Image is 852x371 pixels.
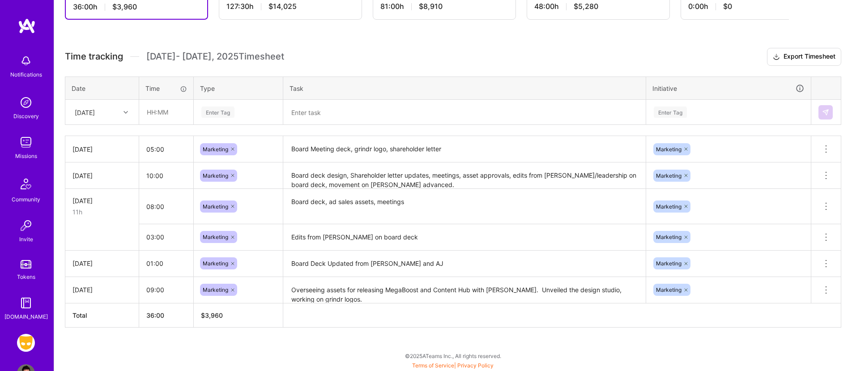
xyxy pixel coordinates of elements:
[139,137,193,161] input: HH:MM
[656,203,682,210] span: Marketing
[201,105,234,119] div: Enter Tag
[15,334,37,352] a: Grindr: Product & Marketing
[10,70,42,79] div: Notifications
[18,18,36,34] img: logo
[21,260,31,269] img: tokens
[139,225,193,249] input: HH:MM
[72,196,132,205] div: [DATE]
[412,362,494,369] span: |
[65,77,139,100] th: Date
[203,286,228,293] span: Marketing
[72,145,132,154] div: [DATE]
[652,83,805,94] div: Initiative
[17,52,35,70] img: bell
[656,172,682,179] span: Marketing
[124,110,128,115] i: icon Chevron
[656,260,682,267] span: Marketing
[284,278,645,303] textarea: Overseeing assets for releasing MegaBoost and Content Hub with [PERSON_NAME]. Unveiled the design...
[65,303,139,327] th: Total
[773,52,780,62] i: icon Download
[54,345,852,367] div: © 2025 ATeams Inc., All rights reserved.
[203,172,228,179] span: Marketing
[19,235,33,244] div: Invite
[574,2,598,11] span: $5,280
[140,100,193,124] input: HH:MM
[17,334,35,352] img: Grindr: Product & Marketing
[283,77,646,100] th: Task
[656,146,682,153] span: Marketing
[4,312,48,321] div: [DOMAIN_NAME]
[17,294,35,312] img: guide book
[65,51,123,62] span: Time tracking
[201,311,223,319] span: $ 3,960
[380,2,508,11] div: 81:00 h
[284,225,645,250] textarea: Edits from [PERSON_NAME] on board deck
[226,2,354,11] div: 127:30 h
[822,109,829,116] img: Submit
[72,259,132,268] div: [DATE]
[203,146,228,153] span: Marketing
[112,2,137,12] span: $3,960
[284,163,645,188] textarea: Board deck design, Shareholder letter updates, meetings, asset approvals, edits from [PERSON_NAME...
[146,51,284,62] span: [DATE] - [DATE] , 2025 Timesheet
[457,362,494,369] a: Privacy Policy
[17,133,35,151] img: teamwork
[203,203,228,210] span: Marketing
[723,2,732,11] span: $0
[268,2,297,11] span: $14,025
[139,278,193,302] input: HH:MM
[534,2,662,11] div: 48:00 h
[72,171,132,180] div: [DATE]
[203,234,228,240] span: Marketing
[284,252,645,276] textarea: Board Deck Updated from [PERSON_NAME] and AJ
[145,84,187,93] div: Time
[15,173,37,195] img: Community
[13,111,39,121] div: Discovery
[656,286,682,293] span: Marketing
[203,260,228,267] span: Marketing
[656,234,682,240] span: Marketing
[767,48,841,66] button: Export Timesheet
[688,2,816,11] div: 0:00 h
[139,195,193,218] input: HH:MM
[139,164,193,188] input: HH:MM
[15,151,37,161] div: Missions
[194,77,283,100] th: Type
[12,195,40,204] div: Community
[17,94,35,111] img: discovery
[419,2,443,11] span: $8,910
[73,2,200,12] div: 36:00 h
[139,303,194,327] th: 36:00
[284,137,645,162] textarea: Board Meeting deck, grindr logo, shareholder letter
[72,285,132,294] div: [DATE]
[17,272,35,281] div: Tokens
[654,105,687,119] div: Enter Tag
[17,217,35,235] img: Invite
[139,252,193,275] input: HH:MM
[412,362,454,369] a: Terms of Service
[75,107,95,117] div: [DATE]
[72,207,132,217] div: 11h
[284,190,645,223] textarea: Board deck, ad sales assets, meetings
